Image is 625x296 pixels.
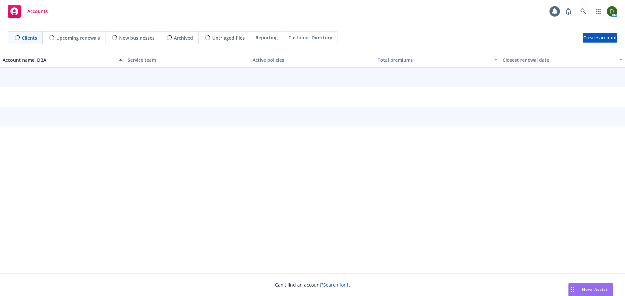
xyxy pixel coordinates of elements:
[503,57,615,63] div: Closest renewal date
[583,33,617,43] a: Create account
[56,34,100,41] span: Upcoming renewals
[375,52,500,68] button: Total premiums
[378,57,490,63] div: Total premiums
[562,5,575,18] a: Report a Bug
[275,281,350,288] span: Can't find an account?
[288,34,332,41] span: Customer Directory
[253,57,372,63] div: Active policies
[577,5,590,18] a: Search
[569,283,577,296] div: Drag to move
[500,52,625,68] button: Closest renewal date
[568,283,613,296] button: Nova Assist
[3,57,115,63] div: Account name, DBA
[256,34,278,41] span: Reporting
[174,34,193,41] span: Archived
[212,34,245,41] span: Untriaged files
[27,9,48,14] span: Accounts
[607,6,617,17] img: photo
[582,287,608,292] span: Nova Assist
[5,2,50,20] a: Accounts
[583,32,617,44] span: Create account
[125,52,250,68] button: Service team
[22,34,37,41] span: Clients
[592,5,605,18] a: Switch app
[250,52,375,68] button: Active policies
[128,57,247,63] div: Service team
[119,34,155,41] span: New businesses
[323,282,350,288] a: Search for it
